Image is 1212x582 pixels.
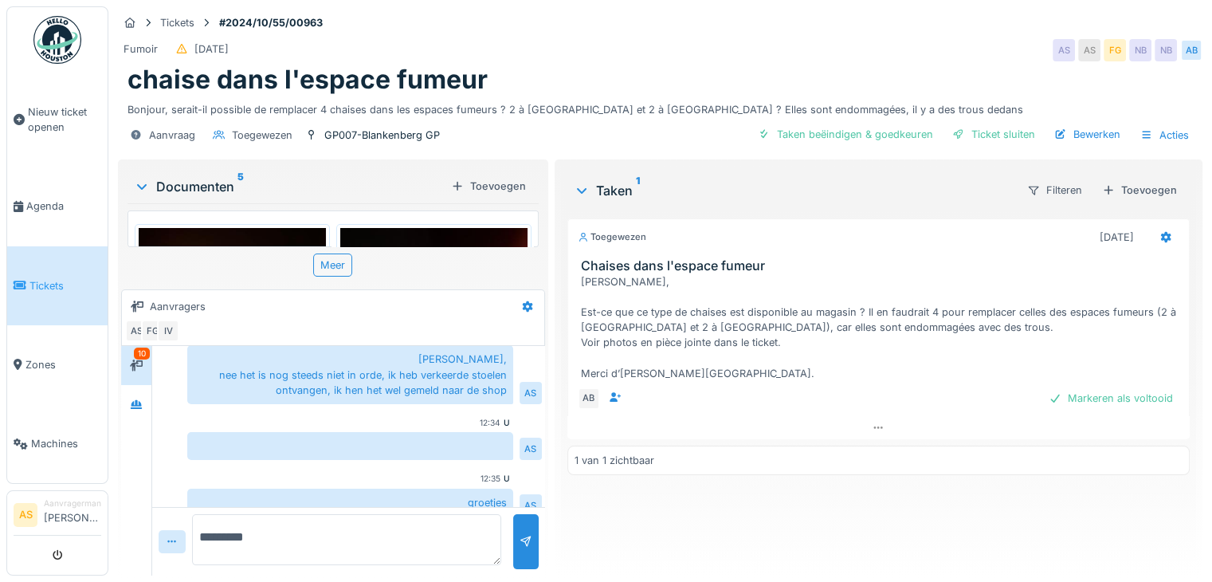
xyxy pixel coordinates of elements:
[751,124,939,145] div: Taken beëindigen & goedkeuren
[946,124,1041,145] div: Ticket sluiten
[26,199,101,214] span: Agenda
[213,15,329,30] strong: #2024/10/55/00963
[124,41,158,57] div: Fumoir
[1133,124,1196,147] div: Acties
[187,345,513,404] div: [PERSON_NAME], nee het is nog steeds niet in orde, ik heb verkeerde stoelen ontvangen, ik hen het...
[7,325,108,404] a: Zones
[141,320,163,342] div: FG
[1096,179,1183,201] div: Toevoegen
[134,177,445,196] div: Documenten
[139,228,326,478] img: zmmbxpk37u30b3bxhkbffrmhlygt
[520,382,542,404] div: AS
[480,473,500,485] div: 12:35
[1129,39,1151,61] div: NB
[574,181,1014,200] div: Taken
[1155,39,1177,61] div: NB
[31,436,101,451] span: Machines
[157,320,179,342] div: IV
[14,497,101,536] a: AS Aanvragermanager[PERSON_NAME]
[33,16,81,64] img: Badge_color-CXgf-gQk.svg
[520,438,542,460] div: AS
[1042,387,1179,409] div: Markeren als voltooid
[578,230,646,244] div: Toegewezen
[187,489,513,517] div: groetjes
[1078,39,1100,61] div: AS
[29,278,101,293] span: Tickets
[578,387,600,410] div: AB
[7,404,108,483] a: Machines
[125,320,147,342] div: AS
[445,175,532,197] div: Toevoegen
[581,258,1183,273] h3: Chaises dans l'espace fumeur
[194,41,229,57] div: [DATE]
[28,104,101,135] span: Nieuw ticket openen
[127,65,488,95] h1: chaise dans l'espace fumeur
[504,473,510,485] div: U
[581,274,1183,381] div: [PERSON_NAME], Est-ce que ce type de chaises est disponible au magasin ? Il en faudrait 4 pour re...
[520,494,542,517] div: AS
[636,181,640,200] sup: 1
[1053,39,1075,61] div: AS
[149,128,195,143] div: Aanvraag
[1048,124,1127,145] div: Bewerken
[25,357,101,372] span: Zones
[232,128,292,143] div: Toegewezen
[1180,39,1202,61] div: AB
[575,453,654,468] div: 1 van 1 zichtbaar
[504,417,510,429] div: U
[324,128,440,143] div: GP007-Blankenberg GP
[160,15,194,30] div: Tickets
[480,417,500,429] div: 12:34
[7,246,108,325] a: Tickets
[127,96,1193,117] div: Bonjour, serait-il possible de remplacer 4 chaises dans les espaces fumeurs ? 2 à [GEOGRAPHIC_DAT...
[7,73,108,167] a: Nieuw ticket openen
[1020,179,1089,202] div: Filteren
[1100,230,1134,245] div: [DATE]
[14,503,37,527] li: AS
[340,228,528,478] img: 7kdb27dre5qkvbn1bxbcuwso65ws
[237,177,244,196] sup: 5
[7,167,108,246] a: Agenda
[150,299,206,314] div: Aanvragers
[1104,39,1126,61] div: FG
[44,497,101,532] li: [PERSON_NAME]
[44,497,101,509] div: Aanvragermanager
[134,348,150,360] div: 10
[313,254,352,277] div: Meer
